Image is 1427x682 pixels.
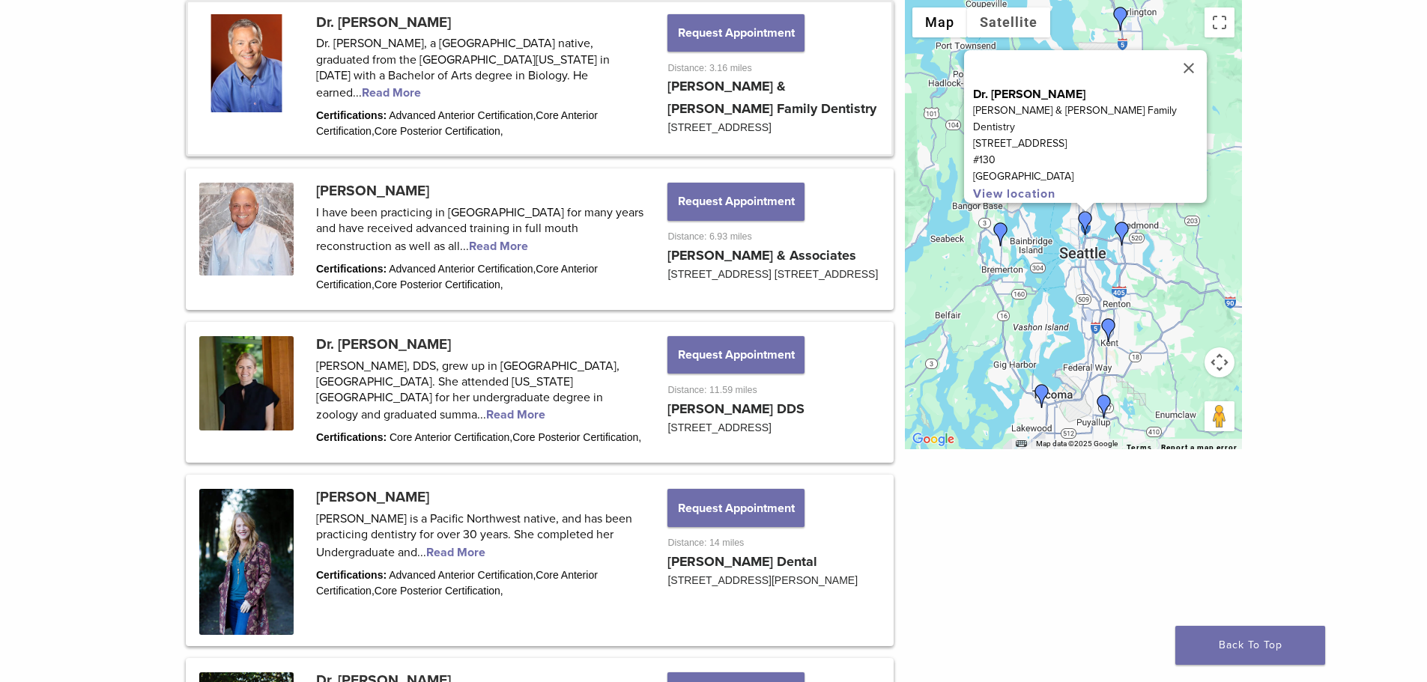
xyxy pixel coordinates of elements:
[973,86,1207,103] p: Dr. [PERSON_NAME]
[1030,384,1054,408] div: Dr. David Clark
[973,103,1207,136] p: [PERSON_NAME] & [PERSON_NAME] Family Dentistry
[667,14,804,52] button: Request Appointment
[1161,443,1237,451] a: Report a map error
[1073,211,1097,235] div: Dr. Charles Wallace
[973,168,1207,185] p: [GEOGRAPHIC_DATA]
[1109,7,1133,31] div: Dr. Brad Larreau
[909,430,958,449] a: Open this area in Google Maps (opens a new window)
[967,7,1050,37] button: Show satellite imagery
[1097,318,1121,342] div: Dr. Amrita Majumdar
[1127,443,1152,452] a: Terms (opens in new tab)
[1175,626,1325,665] a: Back To Top
[1205,401,1234,431] button: Drag Pegman onto the map to open Street View
[909,430,958,449] img: Google
[1205,347,1234,377] button: Map camera controls
[973,186,1055,201] a: View location
[973,152,1207,168] p: #130
[1016,439,1026,449] button: Keyboard shortcuts
[973,136,1207,152] p: [STREET_ADDRESS]
[1092,395,1116,418] div: Dr. Chelsea Momany
[1171,50,1207,86] button: Close
[912,7,967,37] button: Show street map
[1110,222,1134,246] div: Dr. James Rosenwald
[667,336,804,374] button: Request Appointment
[667,183,804,220] button: Request Appointment
[1205,7,1234,37] button: Toggle fullscreen view
[667,489,804,526] button: Request Appointment
[989,222,1013,246] div: Dr. Rose Holdren
[1036,439,1118,448] span: Map data ©2025 Google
